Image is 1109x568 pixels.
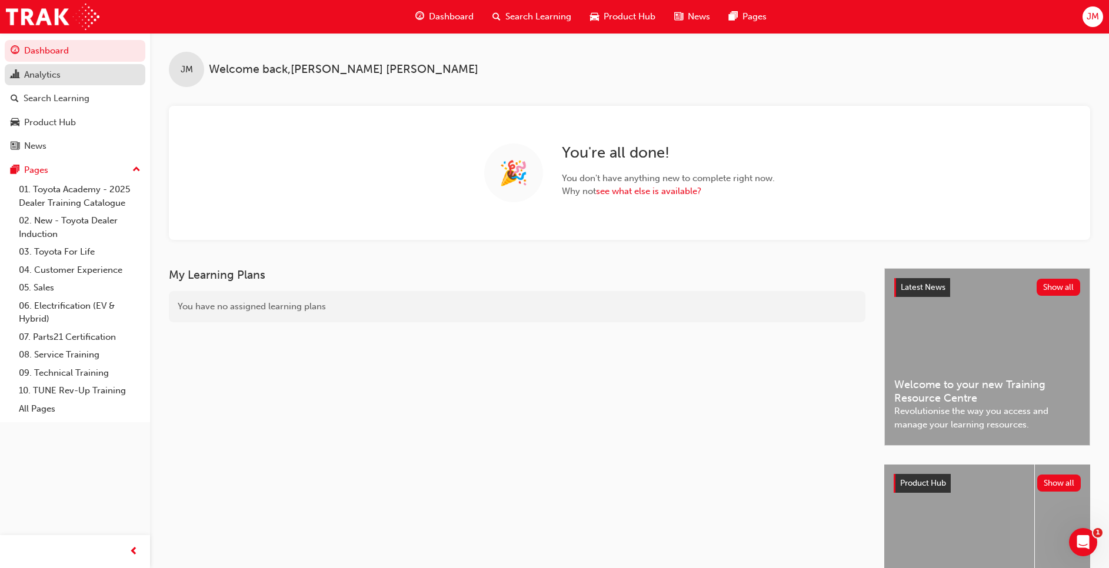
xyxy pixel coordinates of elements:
[742,10,767,24] span: Pages
[429,10,474,24] span: Dashboard
[24,139,46,153] div: News
[129,544,138,559] span: prev-icon
[5,38,145,159] button: DashboardAnalyticsSearch LearningProduct HubNews
[11,141,19,152] span: news-icon
[499,166,528,180] span: 🎉
[14,328,145,346] a: 07. Parts21 Certification
[562,185,775,198] span: Why not
[5,112,145,133] a: Product Hub
[894,405,1080,431] span: Revolutionise the way you access and manage your learning resources.
[406,5,483,29] a: guage-iconDashboard
[11,93,19,104] span: search-icon
[688,10,710,24] span: News
[11,118,19,128] span: car-icon
[590,9,599,24] span: car-icon
[14,297,145,328] a: 06. Electrification (EV & Hybrid)
[674,9,683,24] span: news-icon
[884,268,1090,446] a: Latest NewsShow allWelcome to your new Training Resource CentreRevolutionise the way you access a...
[24,68,61,82] div: Analytics
[729,9,738,24] span: pages-icon
[14,243,145,261] a: 03. Toyota For Life
[894,278,1080,297] a: Latest NewsShow all
[604,10,655,24] span: Product Hub
[505,10,571,24] span: Search Learning
[562,172,775,185] span: You don ' t have anything new to complete right now.
[14,400,145,418] a: All Pages
[6,4,99,30] img: Trak
[24,163,48,177] div: Pages
[900,478,946,488] span: Product Hub
[169,291,865,322] div: You have no assigned learning plans
[24,116,76,129] div: Product Hub
[14,364,145,382] a: 09. Technical Training
[665,5,720,29] a: news-iconNews
[562,143,775,162] h2: You ' re all done!
[132,162,141,178] span: up-icon
[483,5,581,29] a: search-iconSearch Learning
[5,40,145,62] a: Dashboard
[720,5,776,29] a: pages-iconPages
[11,165,19,176] span: pages-icon
[14,181,145,212] a: 01. Toyota Academy - 2025 Dealer Training Catalogue
[14,212,145,243] a: 02. New - Toyota Dealer Induction
[415,9,424,24] span: guage-icon
[1087,10,1099,24] span: JM
[14,279,145,297] a: 05. Sales
[11,46,19,56] span: guage-icon
[1037,475,1081,492] button: Show all
[169,268,865,282] h3: My Learning Plans
[1083,6,1103,27] button: JM
[1069,528,1097,556] iframe: Intercom live chat
[1093,528,1103,537] span: 1
[492,9,501,24] span: search-icon
[581,5,665,29] a: car-iconProduct Hub
[14,346,145,364] a: 08. Service Training
[209,63,478,76] span: Welcome back , [PERSON_NAME] [PERSON_NAME]
[14,261,145,279] a: 04. Customer Experience
[596,186,701,196] a: see what else is available?
[5,159,145,181] button: Pages
[901,282,945,292] span: Latest News
[1037,279,1081,296] button: Show all
[5,135,145,157] a: News
[14,382,145,400] a: 10. TUNE Rev-Up Training
[894,378,1080,405] span: Welcome to your new Training Resource Centre
[24,92,89,105] div: Search Learning
[5,88,145,109] a: Search Learning
[11,70,19,81] span: chart-icon
[5,64,145,86] a: Analytics
[894,474,1081,493] a: Product HubShow all
[181,63,193,76] span: JM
